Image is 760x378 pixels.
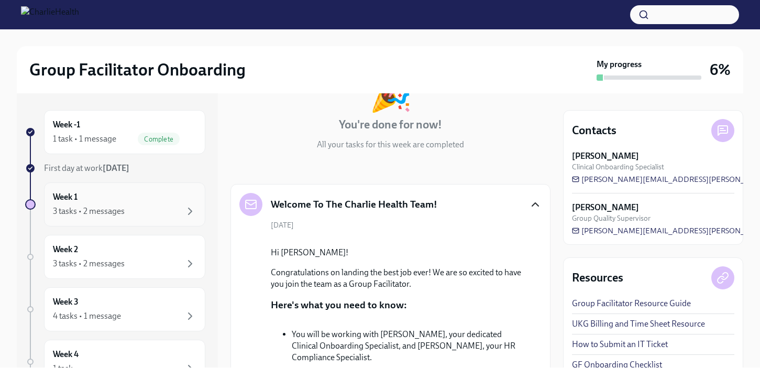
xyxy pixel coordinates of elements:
[572,213,651,223] span: Group Quality Supervisor
[572,359,662,371] a: GF Onboarding Checklist
[572,162,664,172] span: Clinical Onboarding Specialist
[271,198,437,211] h5: Welcome To The Charlie Health Team!
[710,60,731,79] h3: 6%
[317,139,464,150] p: All your tasks for this week are completed
[369,76,412,111] div: 🎉
[53,119,80,131] h6: Week -1
[271,298,407,312] p: Here's what you need to know:
[25,110,205,154] a: Week -11 task • 1 messageComplete
[53,133,116,145] div: 1 task • 1 message
[44,163,129,173] span: First day at work
[53,206,125,217] div: 3 tasks • 2 messages
[572,270,623,286] h4: Resources
[21,6,79,23] img: CharlieHealth
[25,235,205,279] a: Week 23 tasks • 2 messages
[53,191,78,203] h6: Week 1
[103,163,129,173] strong: [DATE]
[572,150,639,162] strong: [PERSON_NAME]
[25,163,205,174] a: First day at work[DATE]
[53,296,79,308] h6: Week 3
[53,244,78,255] h6: Week 2
[138,135,180,143] span: Complete
[339,117,442,133] h4: You're done for now!
[29,59,246,80] h2: Group Facilitator Onboarding
[25,287,205,331] a: Week 34 tasks • 1 message
[597,59,642,70] strong: My progress
[572,202,639,213] strong: [PERSON_NAME]
[53,258,125,269] div: 3 tasks • 2 messages
[53,310,121,322] div: 4 tasks • 1 message
[572,318,705,330] a: UKG Billing and Time Sheet Resource
[53,363,73,374] div: 1 task
[292,329,525,363] p: You will be working with [PERSON_NAME], your dedicated Clinical Onboarding Specialist, and [PERSO...
[271,220,294,230] span: [DATE]
[53,349,79,360] h6: Week 4
[271,247,525,258] p: Hi [PERSON_NAME]!
[572,298,691,309] a: Group Facilitator Resource Guide
[572,123,616,138] h4: Contacts
[271,267,525,290] p: Congratulations on landing the best job ever! We are so excited to have you join the team as a Gr...
[25,182,205,226] a: Week 13 tasks • 2 messages
[572,339,668,350] a: How to Submit an IT Ticket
